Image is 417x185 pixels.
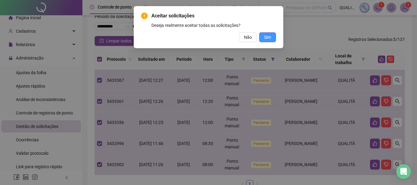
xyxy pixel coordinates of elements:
button: Não [239,32,257,42]
span: Aceitar solicitações [151,12,276,20]
span: Sim [264,34,271,41]
span: exclamation-circle [141,13,148,19]
div: Deseja realmente aceitar todas as solicitações? [151,22,276,29]
div: Open Intercom Messenger [396,164,411,179]
span: Não [244,34,252,41]
button: Sim [259,32,276,42]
